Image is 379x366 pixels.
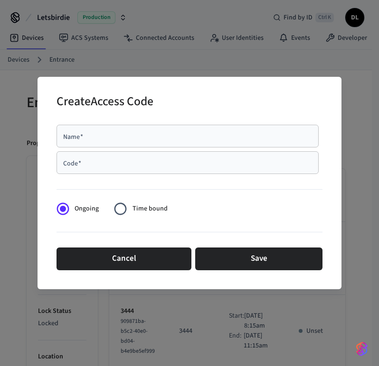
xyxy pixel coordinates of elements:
[133,204,168,214] span: Time bound
[57,247,191,270] button: Cancel
[75,204,99,214] span: Ongoing
[57,88,153,117] h2: Create Access Code
[356,341,368,357] img: SeamLogoGradient.69752ec5.svg
[195,247,322,270] button: Save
